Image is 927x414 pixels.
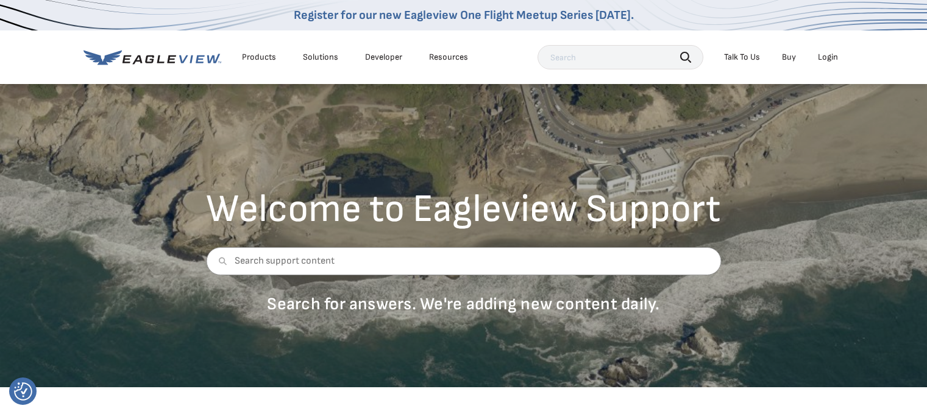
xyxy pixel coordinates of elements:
div: Login [818,52,838,63]
div: Products [242,52,276,63]
div: Resources [429,52,468,63]
a: Developer [365,52,402,63]
a: Register for our new Eagleview One Flight Meetup Series [DATE]. [294,8,634,23]
a: Buy [782,52,796,63]
h2: Welcome to Eagleview Support [206,190,721,229]
input: Search [538,45,703,69]
div: Talk To Us [724,52,760,63]
p: Search for answers. We're adding new content daily. [206,293,721,315]
input: Search support content [206,247,721,275]
button: Consent Preferences [14,382,32,401]
div: Solutions [303,52,338,63]
img: Revisit consent button [14,382,32,401]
